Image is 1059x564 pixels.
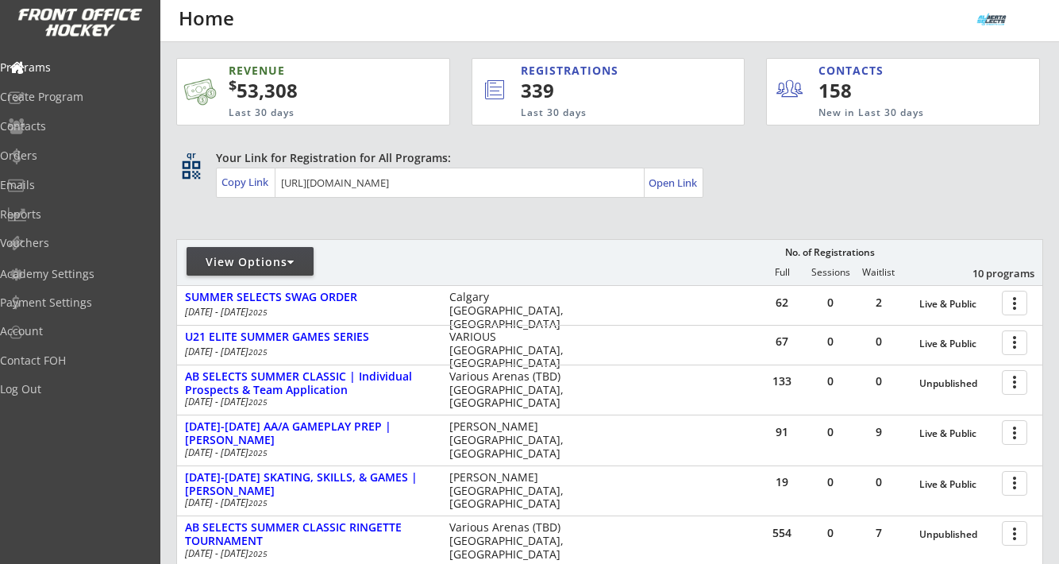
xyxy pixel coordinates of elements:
div: Live & Public [919,479,994,490]
button: more_vert [1002,370,1027,395]
div: Calgary [GEOGRAPHIC_DATA], [GEOGRAPHIC_DATA] [449,291,574,330]
div: Sessions [807,267,854,278]
div: Last 30 days [521,106,680,120]
div: 158 [818,77,916,104]
div: 554 [758,527,806,539]
div: 0 [855,477,903,488]
div: 0 [807,427,854,438]
button: more_vert [1002,521,1027,546]
div: Open Link [649,176,699,190]
div: 0 [807,477,854,488]
div: 0 [807,527,854,539]
em: 2025 [248,307,268,318]
div: U21 ELITE SUMMER GAMES SERIES [185,330,433,344]
div: Copy Link [221,175,271,189]
div: [PERSON_NAME] [GEOGRAPHIC_DATA], [GEOGRAPHIC_DATA] [449,471,574,511]
div: 10 programs [952,266,1034,280]
button: more_vert [1002,330,1027,355]
div: [DATE] - [DATE] [185,549,428,558]
div: 0 [807,297,854,308]
div: [DATE]-[DATE] SKATING, SKILLS, & GAMES | [PERSON_NAME] [185,471,433,498]
div: REVENUE [229,63,379,79]
div: Full [758,267,806,278]
div: CONTACTS [818,63,891,79]
button: more_vert [1002,471,1027,496]
div: REGISTRATIONS [521,63,676,79]
div: View Options [187,254,314,270]
div: Unpublished [919,529,994,540]
div: VARIOUS [GEOGRAPHIC_DATA], [GEOGRAPHIC_DATA] [449,330,574,370]
div: [DATE] - [DATE] [185,498,428,508]
div: Various Arenas (TBD) [GEOGRAPHIC_DATA], [GEOGRAPHIC_DATA] [449,370,574,410]
div: [DATE] - [DATE] [185,397,428,407]
button: more_vert [1002,291,1027,315]
sup: $ [229,75,237,95]
div: Unpublished [919,378,994,389]
button: more_vert [1002,420,1027,445]
div: Various Arenas (TBD) [GEOGRAPHIC_DATA], [GEOGRAPHIC_DATA] [449,521,574,561]
em: 2025 [248,447,268,458]
div: 133 [758,376,806,387]
em: 2025 [248,548,268,559]
div: 91 [758,427,806,438]
button: qr_code [179,158,203,182]
div: 0 [855,376,903,387]
div: [DATE] - [DATE] [185,347,428,357]
div: 2 [855,297,903,308]
div: 53,308 [229,77,399,104]
div: Live & Public [919,338,994,350]
div: 339 [521,77,691,104]
div: [PERSON_NAME] [GEOGRAPHIC_DATA], [GEOGRAPHIC_DATA] [449,420,574,460]
div: New in Last 30 days [818,106,965,120]
div: Live & Public [919,428,994,439]
div: 0 [855,336,903,347]
div: 7 [855,527,903,539]
em: 2025 [248,497,268,508]
div: Your Link for Registration for All Programs: [216,150,994,166]
div: [DATE] - [DATE] [185,448,428,458]
div: Waitlist [854,267,902,278]
div: qr [181,150,200,160]
div: Live & Public [919,299,994,310]
div: Last 30 days [229,106,379,120]
div: AB SELECTS SUMMER CLASSIC RINGETTE TOURNAMENT [185,521,433,548]
div: 62 [758,297,806,308]
div: AB SELECTS SUMMER CLASSIC | Individual Prospects & Team Application [185,370,433,397]
div: [DATE]-[DATE] AA/A GAMEPLAY PREP | [PERSON_NAME] [185,420,433,447]
div: [DATE] - [DATE] [185,307,428,317]
a: Open Link [649,172,699,194]
em: 2025 [248,396,268,408]
div: 9 [855,427,903,438]
div: SUMMER SELECTS SWAG ORDER [185,291,433,304]
div: 0 [807,376,854,387]
div: 19 [758,477,806,488]
em: 2025 [248,346,268,357]
div: 0 [807,336,854,347]
div: No. of Registrations [780,247,879,258]
div: 67 [758,336,806,347]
